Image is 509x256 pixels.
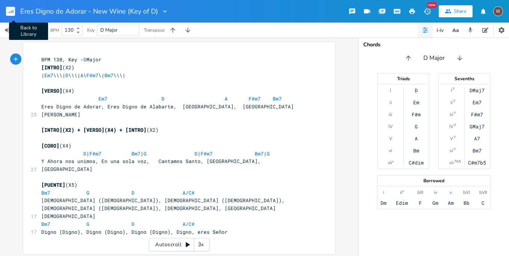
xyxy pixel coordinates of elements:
[389,148,392,154] div: vi
[183,189,195,196] span: A/C#
[86,189,89,196] span: G
[162,95,165,102] span: D
[453,134,456,140] sup: 7
[451,87,452,93] div: I
[409,160,424,166] div: C#dim
[470,123,485,130] div: GMaj7
[448,200,454,206] div: Am
[267,150,270,157] span: G
[434,189,437,195] div: iv
[473,148,482,154] div: Bm7
[413,99,419,105] div: Em
[415,136,418,142] div: A
[41,158,270,172] span: Y Ahora nos unimos, En una sola voz, Cantamos Santo, [GEOGRAPHIC_DATA], [GEOGRAPHIC_DATA]
[41,150,273,157] span: | | | |
[468,160,486,166] div: C#m7b5
[400,189,404,195] div: ii°
[87,28,95,32] div: Key
[41,72,125,79] span: | \\\| \\\| \ \| \\\|
[474,136,480,142] div: A7
[83,56,86,63] span: D
[450,136,453,142] div: V
[471,111,483,117] div: F#m7
[255,150,264,157] span: Bm7
[450,148,453,154] div: vi
[183,221,195,227] span: A/C#
[131,150,140,157] span: Bm7
[201,150,213,157] span: F#m7
[479,189,487,195] div: bVII
[454,122,456,128] sup: 7
[415,87,418,93] div: D
[473,99,482,105] div: Em7
[419,200,422,206] div: F
[449,160,454,166] div: vii
[463,189,470,195] div: bVI
[432,200,438,206] div: Gm
[453,146,456,152] sup: 7
[86,221,89,227] span: G
[41,87,74,94] span: (X4)
[470,87,485,93] div: DMaj7
[131,221,134,227] span: D
[225,95,228,102] span: A
[417,189,423,195] div: bIII
[390,99,392,105] div: ii
[44,72,53,79] span: Em7
[493,3,503,20] button: W
[41,56,101,63] span: BPM 130, Key - Major
[423,54,445,62] span: D Major
[450,111,453,117] div: iii
[41,142,71,149] span: (X4)
[100,27,118,34] span: D Major
[86,72,98,79] span: F#m7
[439,76,490,81] div: Sevenths
[195,150,198,157] span: D
[450,99,453,105] div: ii
[41,142,59,149] span: [CORO]
[41,181,77,188] span: (X5)
[65,72,68,79] span: D
[41,189,50,196] span: Bm7
[381,200,387,206] div: Dm
[453,98,455,104] sup: 7
[427,2,437,8] div: New
[453,110,456,116] sup: 7
[454,8,467,15] div: Share
[194,238,208,251] div: 3x
[41,103,297,118] span: Eres Digno de Adorar, Eres Digno de Alabarte, [GEOGRAPHIC_DATA], [GEOGRAPHIC_DATA] [PERSON_NAME]
[389,111,392,117] div: iii
[6,2,21,20] button: Back to Library
[413,148,419,154] div: Bm
[412,111,421,117] div: F#m
[396,200,408,206] div: Edim
[452,86,455,92] sup: 7
[378,178,490,183] div: Borrowed
[149,238,210,251] div: Autoscroll
[378,76,429,81] div: Triads
[363,42,504,47] div: Chords
[143,150,147,157] span: G
[420,5,435,18] button: New
[390,87,391,93] div: I
[41,64,62,71] span: [INTRO]
[482,200,485,206] div: C
[415,123,418,130] div: G
[131,189,134,196] span: D
[450,189,452,195] div: v
[383,189,384,195] div: i
[388,160,394,166] div: vii°
[449,123,453,130] div: IV
[464,200,470,206] div: Bb
[389,136,392,142] div: V
[41,229,228,235] span: Digno (Digno), Digno (Digno), Digno (Digno), Digno, eres Señor
[83,150,86,157] span: D
[249,95,261,102] span: F#m7
[80,72,83,79] span: A
[41,181,65,188] span: [PUENTE]
[50,28,59,32] div: BPM
[273,95,282,102] span: Bm7
[41,197,288,219] span: [DEMOGRAPHIC_DATA] ([DEMOGRAPHIC_DATA]), [DEMOGRAPHIC_DATA] ([DEMOGRAPHIC_DATA]), [DEMOGRAPHIC_DA...
[41,221,50,227] span: Bm7
[41,126,159,133] span: (X2)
